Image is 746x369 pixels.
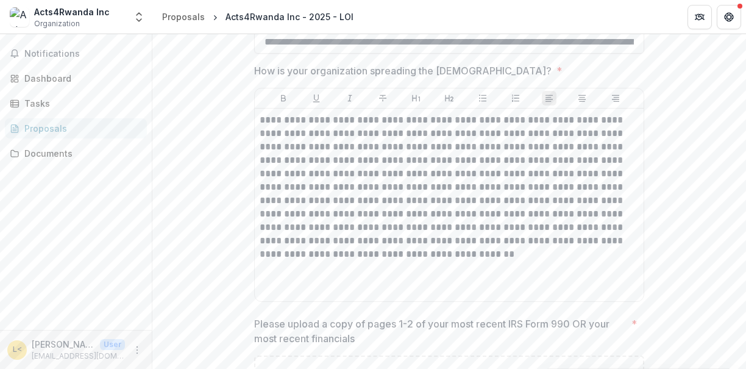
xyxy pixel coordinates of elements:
[32,338,95,351] p: [PERSON_NAME] <[EMAIL_ADDRESS][DOMAIN_NAME]>
[130,343,144,357] button: More
[276,91,291,106] button: Bold
[24,122,137,135] div: Proposals
[162,10,205,23] div: Proposals
[10,7,29,27] img: Acts4Rwanda Inc
[5,68,147,88] a: Dashboard
[375,91,390,106] button: Strike
[24,72,137,85] div: Dashboard
[5,118,147,138] a: Proposals
[343,91,357,106] button: Italicize
[442,91,456,106] button: Heading 2
[508,91,523,106] button: Ordered List
[717,5,741,29] button: Get Help
[34,18,80,29] span: Organization
[475,91,490,106] button: Bullet List
[5,44,147,63] button: Notifications
[34,5,110,18] div: Acts4Rwanda Inc
[24,49,142,59] span: Notifications
[687,5,712,29] button: Partners
[24,147,137,160] div: Documents
[226,10,353,23] div: Acts4Rwanda Inc - 2025 - LOI
[157,8,358,26] nav: breadcrumb
[575,91,589,106] button: Align Center
[130,5,147,29] button: Open entity switcher
[13,346,22,354] div: Lily Scarlett <lily@acts4rwanda.org>
[409,91,424,106] button: Heading 1
[24,97,137,110] div: Tasks
[254,317,627,346] p: Please upload a copy of pages 1-2 of your most recent IRS Form 990 OR your most recent financials
[157,8,210,26] a: Proposals
[32,351,125,362] p: [EMAIL_ADDRESS][DOMAIN_NAME]
[608,91,623,106] button: Align Right
[5,93,147,113] a: Tasks
[309,91,324,106] button: Underline
[254,63,552,78] p: How is your organization spreading the [DEMOGRAPHIC_DATA]?
[5,143,147,163] a: Documents
[542,91,556,106] button: Align Left
[100,339,125,350] p: User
